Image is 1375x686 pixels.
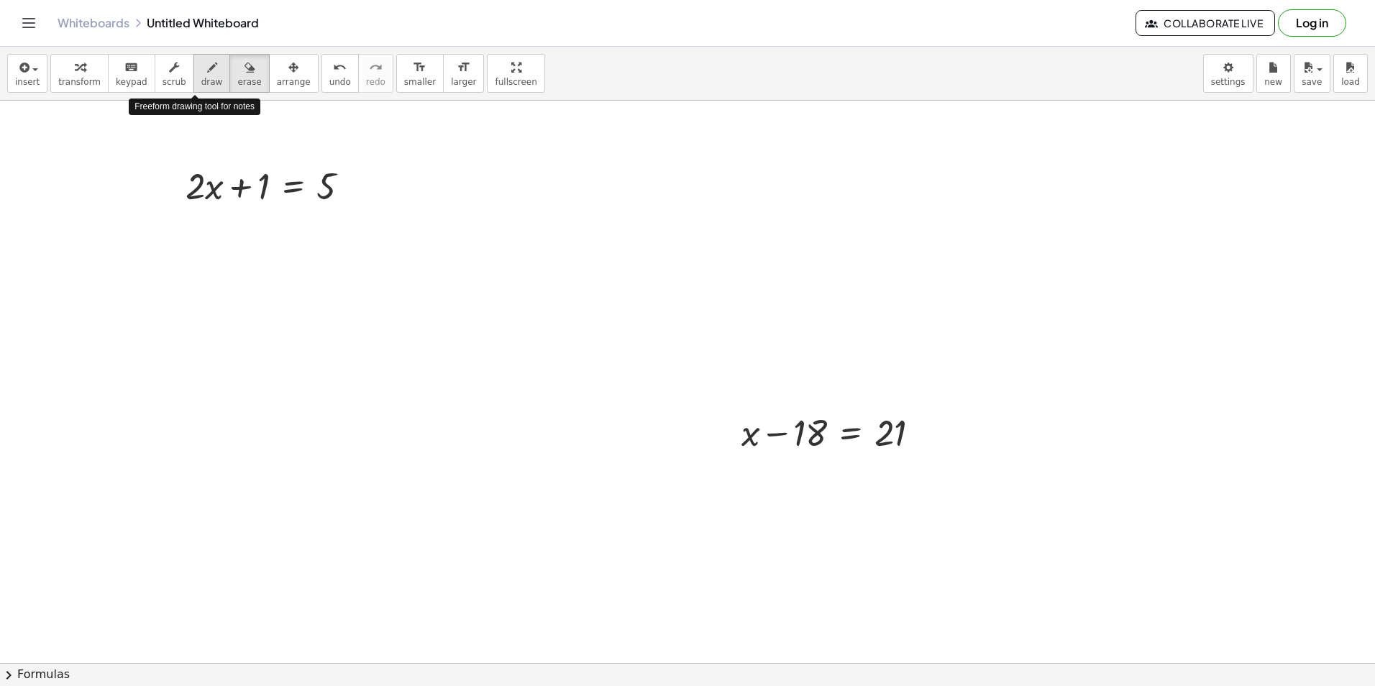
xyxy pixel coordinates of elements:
[1148,17,1263,29] span: Collaborate Live
[50,54,109,93] button: transform
[413,59,426,76] i: format_size
[358,54,393,93] button: redoredo
[129,99,260,115] div: Freeform drawing tool for notes
[1294,54,1330,93] button: save
[495,77,536,87] span: fullscreen
[116,77,147,87] span: keypad
[58,16,129,30] a: Whiteboards
[237,77,261,87] span: erase
[7,54,47,93] button: insert
[1302,77,1322,87] span: save
[1256,54,1291,93] button: new
[229,54,269,93] button: erase
[1333,54,1368,93] button: load
[1203,54,1253,93] button: settings
[369,59,383,76] i: redo
[108,54,155,93] button: keyboardkeypad
[124,59,138,76] i: keyboard
[277,77,311,87] span: arrange
[321,54,359,93] button: undoundo
[404,77,436,87] span: smaller
[58,77,101,87] span: transform
[451,77,476,87] span: larger
[15,77,40,87] span: insert
[333,59,347,76] i: undo
[1136,10,1275,36] button: Collaborate Live
[396,54,444,93] button: format_sizesmaller
[457,59,470,76] i: format_size
[269,54,319,93] button: arrange
[1211,77,1246,87] span: settings
[329,77,351,87] span: undo
[17,12,40,35] button: Toggle navigation
[366,77,385,87] span: redo
[1341,77,1360,87] span: load
[163,77,186,87] span: scrub
[443,54,484,93] button: format_sizelarger
[1264,77,1282,87] span: new
[487,54,544,93] button: fullscreen
[193,54,231,93] button: draw
[201,77,223,87] span: draw
[1278,9,1346,37] button: Log in
[155,54,194,93] button: scrub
